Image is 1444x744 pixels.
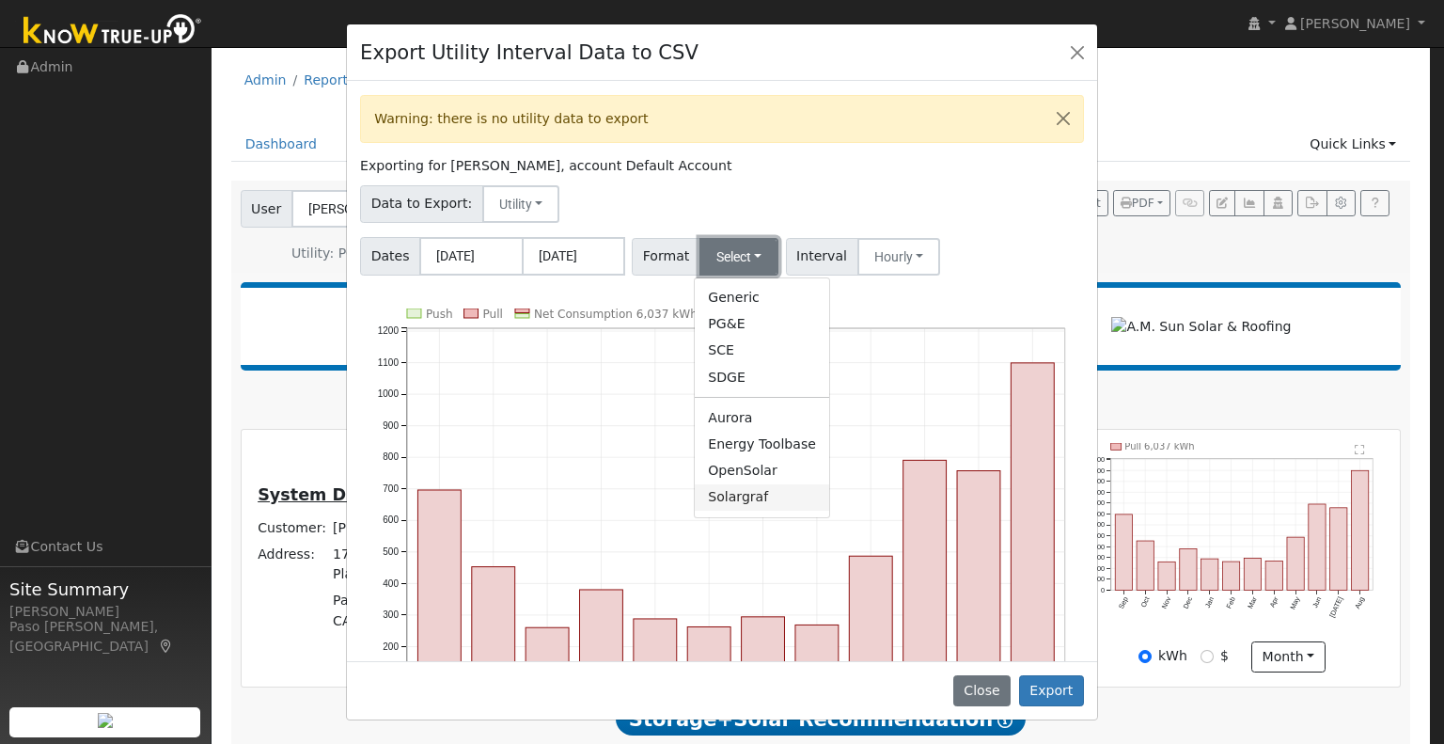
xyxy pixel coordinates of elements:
[360,237,420,276] span: Dates
[695,285,829,311] a: Generic
[360,95,1084,143] div: Warning: there is no utility data to export
[634,619,677,710] rect: onclick=""
[383,420,399,431] text: 900
[1012,363,1055,710] rect: onclick=""
[426,308,453,321] text: Push
[383,546,399,557] text: 500
[695,338,829,364] a: SCE
[383,641,399,652] text: 200
[483,308,503,321] text: Pull
[695,364,829,390] a: SDGE
[526,627,569,709] rect: onclick=""
[383,609,399,620] text: 300
[742,617,785,710] rect: onclick=""
[957,471,1000,710] rect: onclick=""
[632,238,700,276] span: Format
[378,325,400,336] text: 1200
[795,625,839,710] rect: onclick=""
[482,185,560,223] button: Utility
[687,627,730,710] rect: onclick=""
[1019,675,1084,707] button: Export
[695,484,829,511] a: Solargraf
[953,675,1011,707] button: Close
[360,185,483,223] span: Data to Export:
[378,388,400,399] text: 1000
[699,238,779,276] button: Select
[903,460,947,709] rect: onclick=""
[695,457,829,483] a: OpenSolar
[695,431,829,457] a: Energy Toolbase
[695,311,829,338] a: PG&E
[534,308,698,321] text: Net Consumption 6,037 kWh
[580,590,623,710] rect: onclick=""
[1044,96,1083,142] button: Close
[383,515,399,526] text: 600
[786,238,858,276] span: Interval
[383,483,399,494] text: 700
[383,578,399,589] text: 400
[378,357,400,368] text: 1100
[472,567,515,710] rect: onclick=""
[695,404,829,431] a: Aurora
[360,156,731,176] label: Exporting for [PERSON_NAME], account Default Account
[1064,39,1091,65] button: Close
[383,452,399,463] text: 800
[849,556,892,709] rect: onclick=""
[360,38,698,68] h4: Export Utility Interval Data to CSV
[418,490,462,710] rect: onclick=""
[857,238,941,276] button: Hourly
